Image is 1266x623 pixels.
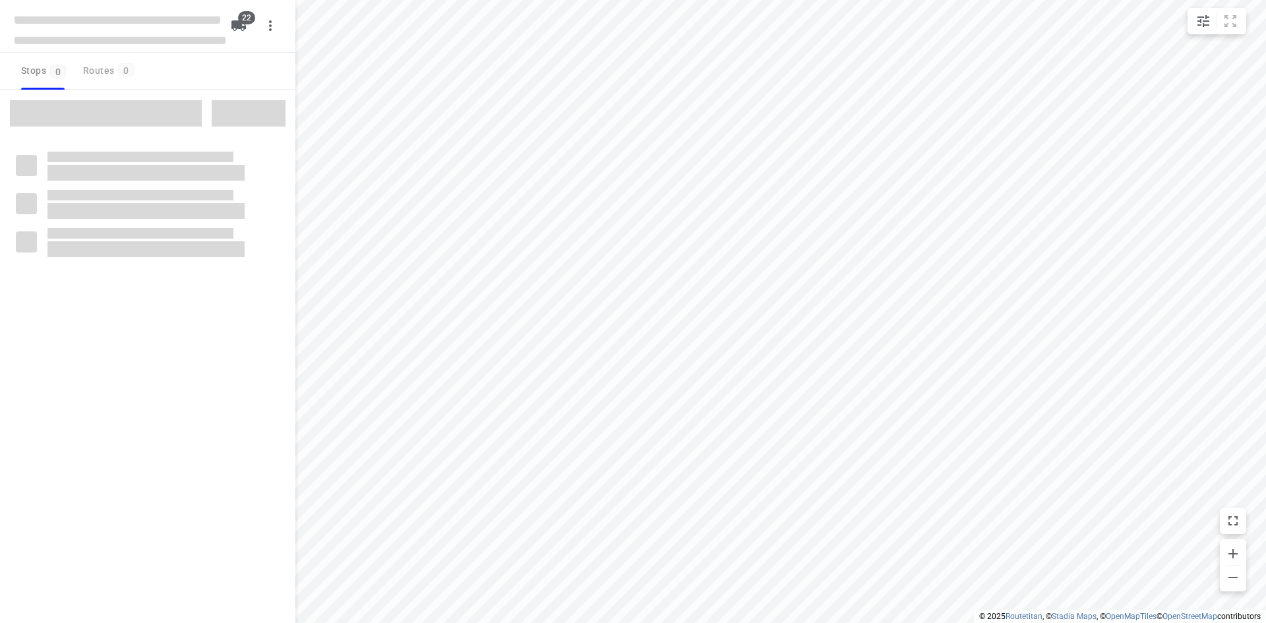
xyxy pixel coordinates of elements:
a: Routetitan [1006,612,1042,621]
li: © 2025 , © , © © contributors [979,612,1261,621]
a: OpenMapTiles [1106,612,1157,621]
a: Stadia Maps [1052,612,1097,621]
div: small contained button group [1188,8,1246,34]
button: Map settings [1190,8,1217,34]
a: OpenStreetMap [1162,612,1217,621]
